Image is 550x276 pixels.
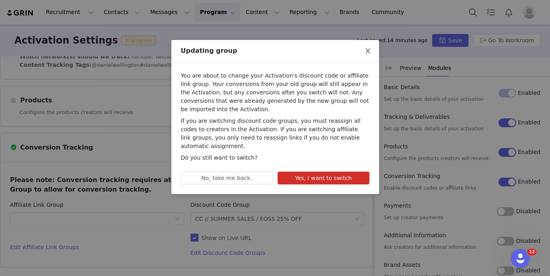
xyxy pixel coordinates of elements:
[181,154,369,162] p: Do you still want to switch?
[278,172,369,184] button: Yes, I want to switch
[181,172,273,184] button: No, take me back.
[357,40,379,62] button: Close
[181,46,369,55] h3: Updating group
[181,117,369,150] p: If you are switching discount code groups, you must reassign all codes to creators in the Activat...
[511,249,530,268] iframe: Intercom live chat
[181,72,369,114] p: You are about to change your Activation's discount code or affiliate link group. Your conversions...
[527,249,536,255] span: 12
[365,48,371,54] i: icon: close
